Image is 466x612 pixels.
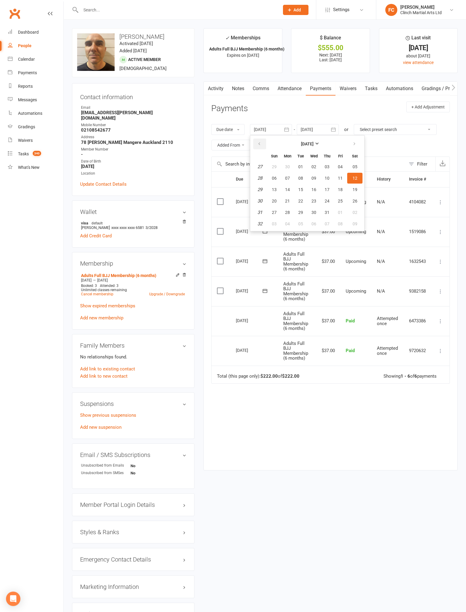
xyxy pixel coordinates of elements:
[297,45,364,51] div: $555.00
[335,82,361,96] a: Waivers
[81,273,156,278] a: Adults Full BJJ Membership (6 months)
[81,292,113,296] a: Cancel membership
[401,373,410,379] strong: 1 - 6
[18,111,42,116] div: Automations
[236,316,263,325] div: [DATE]
[80,373,128,380] a: Add link to new contact
[225,34,260,45] div: Memberships
[80,529,186,535] h3: Styles & Ranks
[352,154,358,158] small: Saturday
[404,217,431,247] td: 1519086
[80,365,135,373] a: Add link to existing contact
[230,172,278,187] th: Due
[119,48,147,53] time: Added [DATE]
[81,110,186,121] strong: [EMAIL_ADDRESS][PERSON_NAME][DOMAIN_NAME]
[334,218,347,229] button: 08
[18,151,29,156] div: Tasks
[77,33,189,40] h3: [PERSON_NAME]
[404,306,431,336] td: 6473386
[308,161,320,172] button: 02
[80,413,136,418] a: Show previous suspensions
[353,210,357,215] span: 02
[81,288,127,292] span: Unlimited classes remaining
[325,176,329,181] span: 10
[272,164,277,169] span: 29
[321,173,333,184] button: 10
[334,196,347,206] button: 25
[268,161,281,172] button: 29
[236,256,263,266] div: [DATE]
[80,556,186,563] h3: Emergency Contact Details
[236,286,263,295] div: [DATE]
[347,184,362,195] button: 19
[257,210,262,215] em: 31
[311,187,316,192] span: 16
[308,207,320,218] button: 30
[111,225,144,230] span: xxxx xxxx xxxx 6581
[209,47,284,51] strong: Adults Full BJJ Membership (6 months)
[285,199,290,203] span: 21
[347,207,362,218] button: 02
[119,66,167,71] span: [DEMOGRAPHIC_DATA]
[236,227,263,236] div: [DATE]
[311,176,316,181] span: 09
[314,217,340,247] td: $37.00
[298,199,303,203] span: 22
[18,57,35,62] div: Calendar
[283,5,308,15] button: Add
[297,154,304,158] small: Tuesday
[283,222,308,242] span: Adults Full BJJ Membership (6 months)
[81,278,92,282] span: [DATE]
[81,164,186,169] strong: [DATE]
[294,161,307,172] button: 01
[308,218,320,229] button: 06
[338,221,343,226] span: 08
[298,210,303,215] span: 29
[308,173,320,184] button: 09
[298,221,303,226] span: 05
[80,342,186,349] h3: Family Members
[18,30,39,35] div: Dashboard
[385,53,452,59] div: about [DATE]
[80,181,127,188] a: Update Contact Details
[400,10,442,15] div: Clinch Martial Arts Ltd
[311,199,316,203] span: 23
[268,196,281,206] button: 20
[347,218,362,229] button: 09
[272,176,277,181] span: 06
[8,66,63,80] a: Payments
[294,173,307,184] button: 08
[321,207,333,218] button: 31
[225,35,229,41] i: ✓
[285,176,290,181] span: 07
[377,199,385,205] span: N/A
[80,583,186,590] h3: Marketing Information
[18,43,32,48] div: People
[325,199,329,203] span: 24
[272,210,277,215] span: 27
[33,151,41,156] span: 340
[353,164,357,169] span: 05
[18,165,40,170] div: What's New
[281,184,294,195] button: 14
[347,161,362,172] button: 05
[346,259,366,264] span: Upcoming
[334,173,347,184] button: 11
[404,276,431,306] td: 9382158
[334,184,347,195] button: 18
[81,470,131,476] div: Unsubscribed from SMSes
[8,134,63,147] a: Waivers
[236,197,263,206] div: [DATE]
[272,187,277,192] span: 13
[80,278,186,283] div: —
[333,3,350,17] span: Settings
[81,463,131,468] div: Unsubscribed from Emails
[320,34,341,45] div: $ Balance
[347,196,362,206] button: 26
[119,41,153,46] time: Activated [DATE]
[81,140,186,145] strong: 78 [PERSON_NAME] Mangere Auckland 2110
[80,303,135,309] a: Show expired memberships
[414,373,417,379] strong: 6
[298,176,303,181] span: 08
[353,187,357,192] span: 19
